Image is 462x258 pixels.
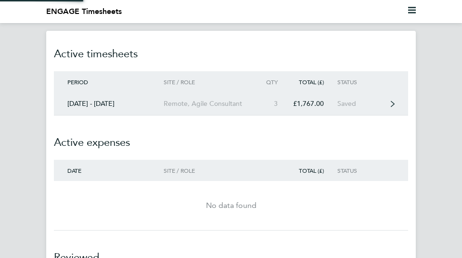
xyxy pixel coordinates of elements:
[54,92,408,116] a: [DATE] - [DATE]Remote, Agile Consultant3£1,767.00Saved
[54,46,408,71] h2: Active timesheets
[54,200,408,211] div: No data found
[164,167,256,174] div: Site / Role
[67,78,88,86] span: Period
[46,6,122,17] li: ENGAGE Timesheets
[337,100,387,108] div: Saved
[164,78,256,85] div: Site / Role
[54,116,408,160] h2: Active expenses
[291,78,337,85] div: Total (£)
[54,100,164,108] div: [DATE] - [DATE]
[337,167,387,174] div: Status
[291,100,337,108] div: £1,767.00
[337,78,387,85] div: Status
[291,167,337,174] div: Total (£)
[54,167,164,174] div: Date
[256,100,292,108] div: 3
[256,78,292,85] div: Qty
[164,100,256,108] div: Remote, Agile Consultant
